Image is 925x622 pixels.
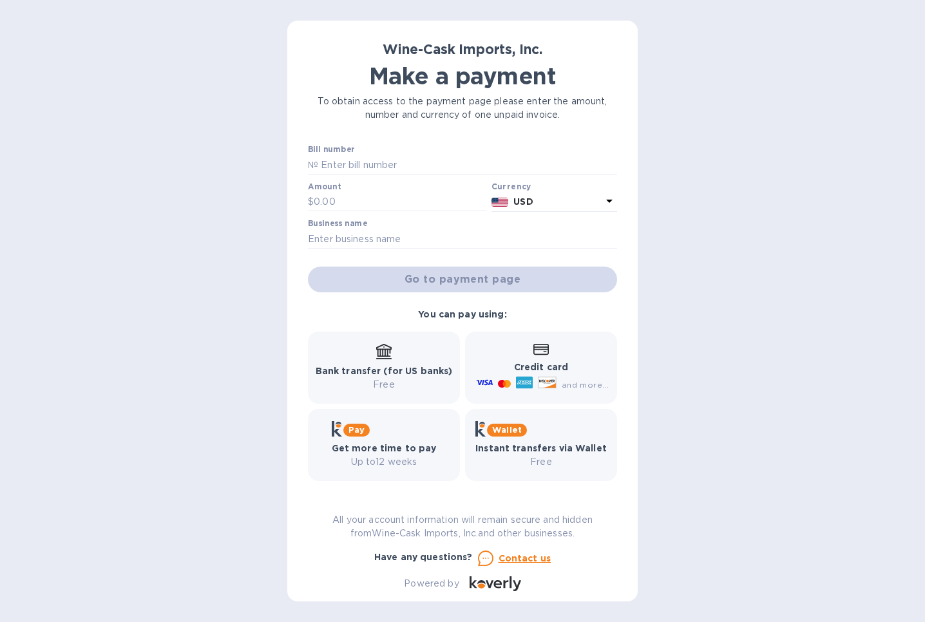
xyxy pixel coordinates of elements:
b: Currency [491,182,531,191]
b: Credit card [514,362,568,372]
p: To obtain access to the payment page please enter the amount, number and currency of one unpaid i... [308,95,617,122]
p: Free [316,378,453,391]
h1: Make a payment [308,62,617,90]
label: Amount [308,183,341,191]
b: You can pay using: [418,309,506,319]
p: Free [475,455,607,469]
p: Up to 12 weeks [332,455,437,469]
b: Instant transfers via Wallet [475,443,607,453]
input: 0.00 [314,193,486,212]
p: $ [308,195,314,209]
input: Enter business name [308,229,617,249]
b: Wine-Cask Imports, Inc. [383,41,542,57]
b: Pay [348,425,365,435]
span: and more... [562,380,609,390]
p: № [308,158,318,172]
b: USD [513,196,533,207]
p: All your account information will remain secure and hidden from Wine-Cask Imports, Inc. and other... [308,513,617,540]
input: Enter bill number [318,155,617,174]
label: Bill number [308,146,354,154]
b: Wallet [492,425,522,435]
b: Bank transfer (for US banks) [316,366,453,376]
b: Have any questions? [374,552,473,562]
p: Powered by [404,577,459,590]
label: Business name [308,220,367,228]
u: Contact us [499,553,551,563]
b: Get more time to pay [332,443,437,453]
img: USD [491,198,509,207]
